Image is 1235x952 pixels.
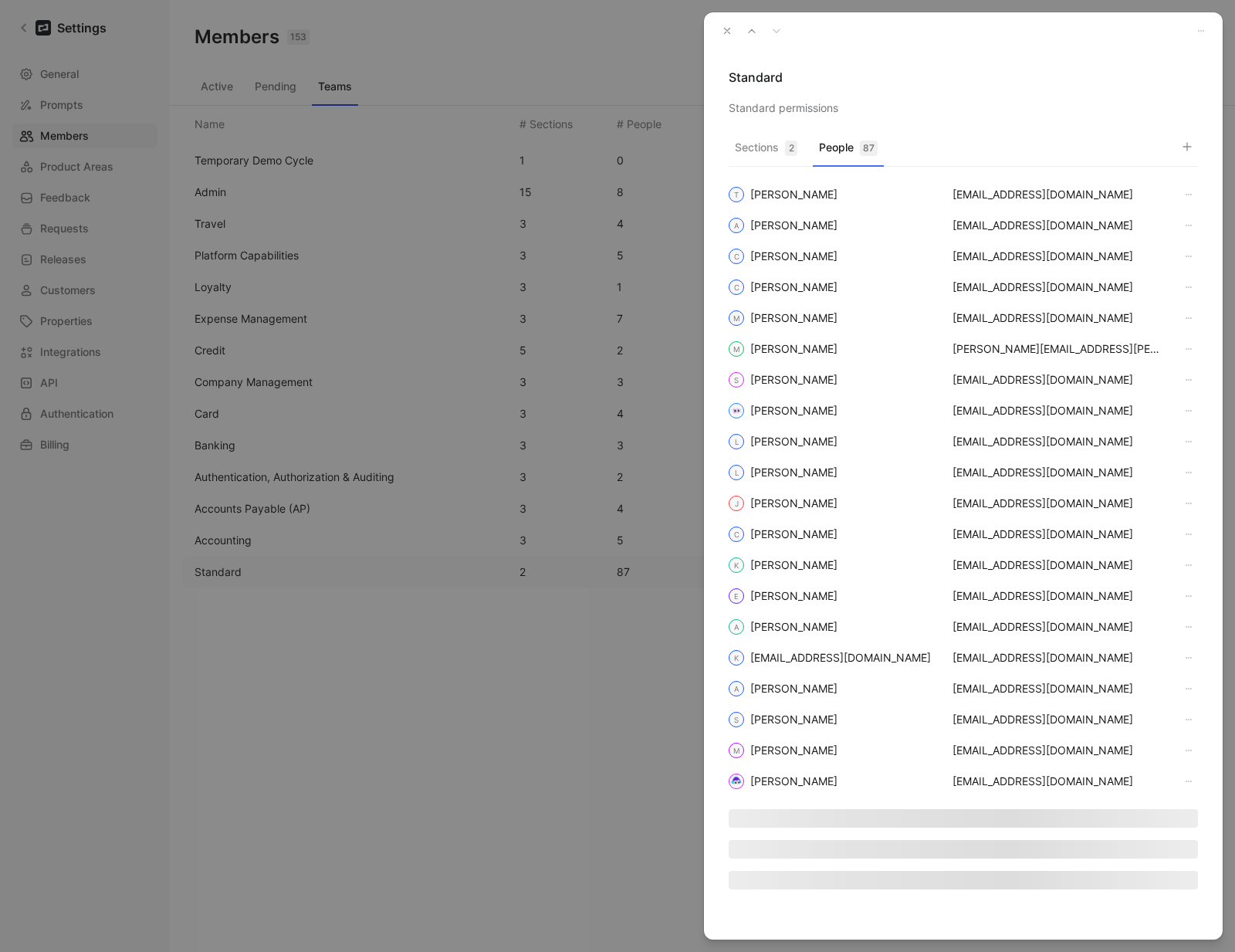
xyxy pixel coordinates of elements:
svg: Lucas [730,466,743,479]
img: Ying [730,405,743,417]
span: [PERSON_NAME] [750,525,837,544]
span: [PERSON_NAME] [750,494,837,513]
text: S [734,376,739,385]
span: [PERSON_NAME] [750,309,837,327]
svg: Michaela [730,744,743,757]
text: T [734,191,739,199]
span: [EMAIL_ADDRESS][DOMAIN_NAME] [952,741,1164,760]
h1: Standard [729,68,1198,86]
span: [EMAIL_ADDRESS][DOMAIN_NAME] [952,401,1164,420]
svg: kkhosla@brex.com [730,652,743,664]
div: 87 [860,141,878,156]
span: [PERSON_NAME] [750,185,837,204]
text: K [734,654,739,662]
svg: Lydia [730,435,743,448]
span: [EMAIL_ADDRESS][DOMAIN_NAME] [952,525,1164,544]
span: [EMAIL_ADDRESS][DOMAIN_NAME] [952,247,1164,266]
span: [EMAIL_ADDRESS][DOMAIN_NAME] [952,556,1164,574]
span: [PERSON_NAME] [750,772,837,791]
button: Sections [729,137,804,167]
text: L [735,438,739,446]
text: A [734,685,739,693]
span: [EMAIL_ADDRESS][DOMAIN_NAME] [952,432,1164,451]
span: [EMAIL_ADDRESS][DOMAIN_NAME] [952,679,1164,698]
span: [PERSON_NAME] [750,432,837,451]
text: C [734,530,739,539]
svg: Sarah [730,374,743,386]
span: [PERSON_NAME] [750,679,837,698]
span: [EMAIL_ADDRESS][DOMAIN_NAME] [952,618,1164,636]
span: [PERSON_NAME] [750,587,837,605]
text: J [735,500,739,508]
svg: Chelsea [730,528,743,540]
text: E [734,592,739,601]
span: [PERSON_NAME] [750,371,837,389]
span: [PERSON_NAME] [750,741,837,760]
svg: Jon [730,497,743,510]
text: M [733,345,740,354]
svg: Molly [730,312,743,324]
svg: Mitchell [730,343,743,355]
text: C [734,252,739,261]
svg: Emily [730,590,743,602]
span: [PERSON_NAME] [750,463,837,482]
span: [PERSON_NAME] [750,710,837,729]
text: C [734,283,739,292]
div: 2 [785,141,797,156]
span: [PERSON_NAME][EMAIL_ADDRESS][PERSON_NAME][DOMAIN_NAME] [952,340,1164,358]
img: Kailey [730,775,743,788]
span: [PERSON_NAME] [750,556,837,574]
text: S [734,716,739,724]
svg: Sara [730,713,743,726]
span: [EMAIL_ADDRESS][DOMAIN_NAME] [952,309,1164,327]
text: L [735,469,739,477]
span: [PERSON_NAME] [750,401,837,420]
svg: Colin [730,250,743,263]
text: A [734,623,739,632]
span: [EMAIL_ADDRESS][DOMAIN_NAME] [952,587,1164,605]
svg: Alexis [730,219,743,232]
text: M [733,314,740,323]
text: K [734,561,739,570]
span: [PERSON_NAME] [750,278,837,296]
button: People [813,137,884,167]
text: A [734,222,739,230]
svg: Alex [730,621,743,633]
span: [EMAIL_ADDRESS][DOMAIN_NAME] [952,371,1164,389]
span: [EMAIL_ADDRESS][DOMAIN_NAME] [952,649,1164,667]
svg: Kate [730,559,743,571]
svg: Tanya [730,188,743,201]
span: [EMAIL_ADDRESS][DOMAIN_NAME] [952,710,1164,729]
text: M [733,747,740,755]
span: [EMAIL_ADDRESS][DOMAIN_NAME] [952,772,1164,791]
span: [EMAIL_ADDRESS][DOMAIN_NAME] [952,216,1164,235]
span: [EMAIL_ADDRESS][DOMAIN_NAME] [750,649,931,667]
span: [EMAIL_ADDRESS][DOMAIN_NAME] [952,463,1164,482]
svg: Chengyu [730,281,743,293]
span: [EMAIL_ADDRESS][DOMAIN_NAME] [952,494,1164,513]
span: [PERSON_NAME] [750,216,837,235]
span: [PERSON_NAME] [750,340,837,358]
span: [EMAIL_ADDRESS][DOMAIN_NAME] [952,185,1164,204]
p: Standard permissions [729,99,1198,117]
span: [PERSON_NAME] [750,618,837,636]
span: [EMAIL_ADDRESS][DOMAIN_NAME] [952,278,1164,296]
span: [PERSON_NAME] [750,247,837,266]
svg: Andrew [730,683,743,695]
